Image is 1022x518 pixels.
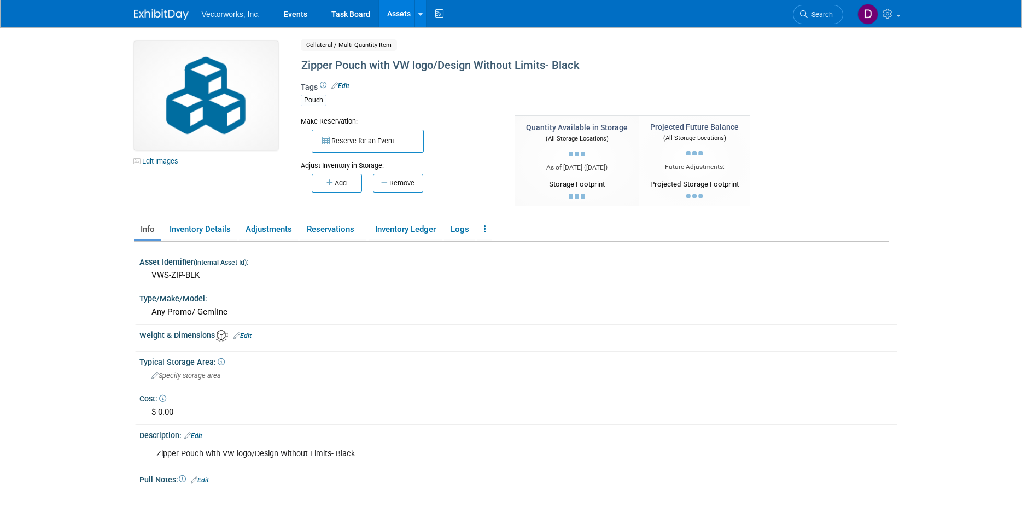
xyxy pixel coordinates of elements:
div: (All Storage Locations) [650,132,739,143]
span: Vectorworks, Inc. [202,10,260,19]
div: Type/Make/Model: [139,290,897,304]
a: Info [134,220,161,239]
div: (All Storage Locations) [526,133,628,143]
div: Projected Storage Footprint [650,176,739,190]
div: Adjust Inventory in Storage: [301,153,499,171]
a: Search [793,5,843,24]
a: Edit [233,332,252,340]
a: Edit [184,432,202,440]
span: [DATE] [586,164,605,171]
span: Search [808,10,833,19]
img: ExhibitDay [134,9,189,20]
img: loading... [686,194,703,199]
img: Asset Weight and Dimensions [216,330,228,342]
a: Edit Images [134,154,183,168]
div: Zipper Pouch with VW logo/Design Without Limits- Black [297,56,798,75]
span: Collateral / Multi-Quantity Item [301,39,397,51]
div: Weight & Dimensions [139,327,897,342]
div: Pouch [301,95,326,106]
img: Collateral-Icon-2.png [134,41,278,150]
a: Reservations [300,220,366,239]
a: Inventory Details [163,220,237,239]
a: Adjustments [239,220,298,239]
img: Don Hall [857,4,878,25]
a: Logs [444,220,475,239]
div: VWS-ZIP-BLK [148,267,889,284]
div: Projected Future Balance [650,121,739,132]
div: Zipper Pouch with VW logo/Design Without Limits- Black [149,443,754,465]
a: Edit [331,82,349,90]
button: Add [312,174,362,193]
div: Storage Footprint [526,176,628,190]
div: As of [DATE] ( ) [526,163,628,172]
div: Tags [301,82,798,113]
a: Inventory Ledger [369,220,442,239]
div: Future Adjustments: [650,162,739,172]
img: loading... [569,152,585,156]
button: Reserve for an Event [312,130,424,153]
img: loading... [686,151,703,155]
div: Make Reservation: [301,115,499,126]
div: Cost: [139,391,897,404]
button: Remove [373,174,423,193]
span: Typical Storage Area: [139,358,225,366]
span: Specify storage area [151,371,221,380]
div: $ 0.00 [148,404,889,421]
div: Description: [139,427,897,441]
div: Any Promo/ Gemline [148,304,889,321]
div: Pull Notes: [139,472,897,486]
div: Quantity Available in Storage [526,122,628,133]
div: Asset Identifier : [139,254,897,267]
a: Edit [191,476,209,484]
small: (Internal Asset Id) [194,259,247,266]
img: loading... [569,194,585,199]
